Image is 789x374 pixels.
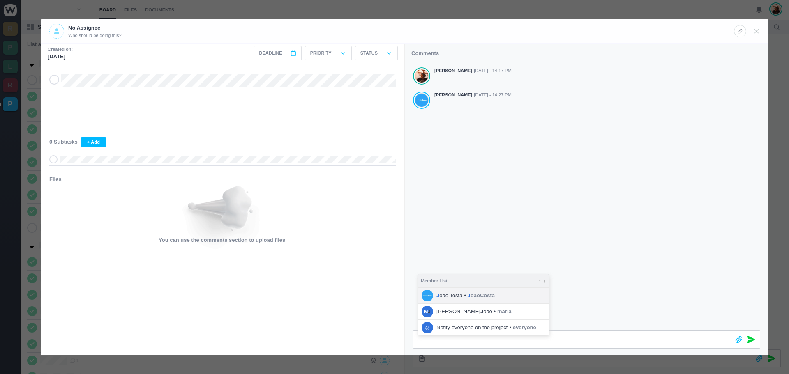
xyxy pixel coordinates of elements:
[436,324,508,332] span: Notify everyone on the pro ect
[48,53,73,61] p: [DATE]
[436,307,492,316] span: [PERSON_NAME] oão
[310,50,332,57] p: Priority
[539,278,546,285] small: ↑ ↓
[468,292,471,298] strong: J
[497,307,512,316] span: maria
[360,50,378,57] p: Status
[464,292,466,299] i: •
[68,32,122,39] span: Who should be doing this?
[513,324,536,332] span: everyone
[436,291,462,300] span: oão Tosta
[480,308,483,314] strong: J
[422,306,433,317] span: M
[418,274,549,288] div: Member List
[68,24,122,32] p: No Assignee
[259,50,282,57] span: Deadline
[509,324,511,331] i: •
[436,292,439,298] strong: J
[428,308,431,315] strong: J
[499,324,501,330] strong: j
[494,308,496,315] i: •
[422,290,433,301] img: a80dcdb448ef7251c8e3b570e89cda4ef034be1b.jpg
[411,49,439,57] p: Comments
[422,322,433,333] span: @
[468,291,495,300] span: oaoCosta
[48,46,73,53] small: Created on:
